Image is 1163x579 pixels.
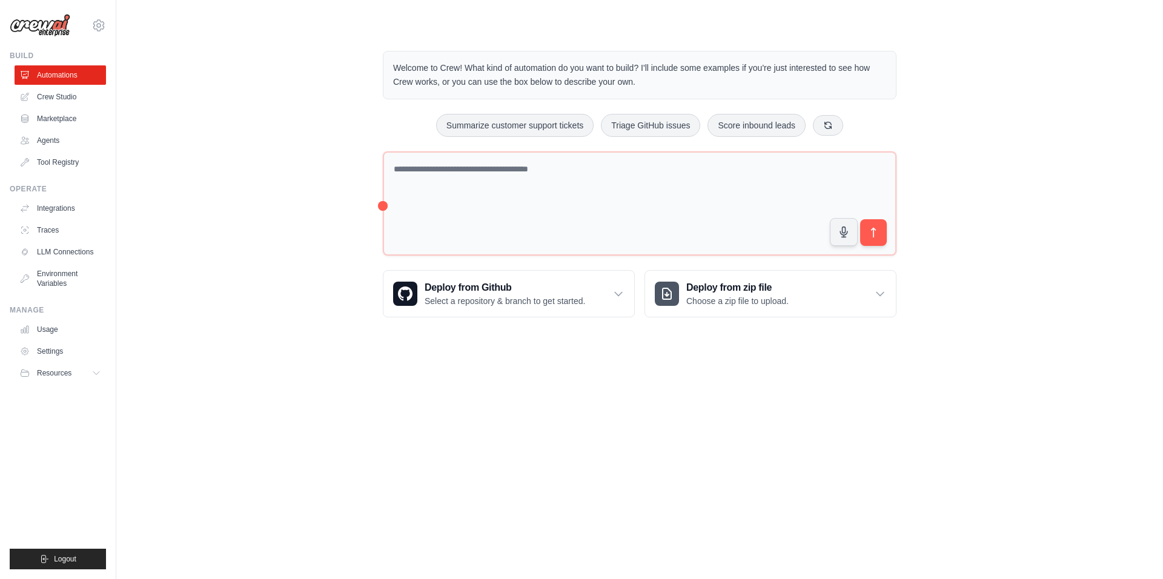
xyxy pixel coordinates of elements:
[10,549,106,569] button: Logout
[15,153,106,172] a: Tool Registry
[393,61,886,89] p: Welcome to Crew! What kind of automation do you want to build? I'll include some examples if you'...
[37,368,71,378] span: Resources
[10,14,70,37] img: Logo
[707,114,806,137] button: Score inbound leads
[15,87,106,107] a: Crew Studio
[10,184,106,194] div: Operate
[15,65,106,85] a: Automations
[15,342,106,361] a: Settings
[15,131,106,150] a: Agents
[15,363,106,383] button: Resources
[686,280,789,295] h3: Deploy from zip file
[15,199,106,218] a: Integrations
[15,220,106,240] a: Traces
[436,114,594,137] button: Summarize customer support tickets
[601,114,700,137] button: Triage GitHub issues
[15,320,106,339] a: Usage
[686,295,789,307] p: Choose a zip file to upload.
[15,109,106,128] a: Marketplace
[54,554,76,564] span: Logout
[425,295,585,307] p: Select a repository & branch to get started.
[15,242,106,262] a: LLM Connections
[15,264,106,293] a: Environment Variables
[10,51,106,61] div: Build
[425,280,585,295] h3: Deploy from Github
[10,305,106,315] div: Manage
